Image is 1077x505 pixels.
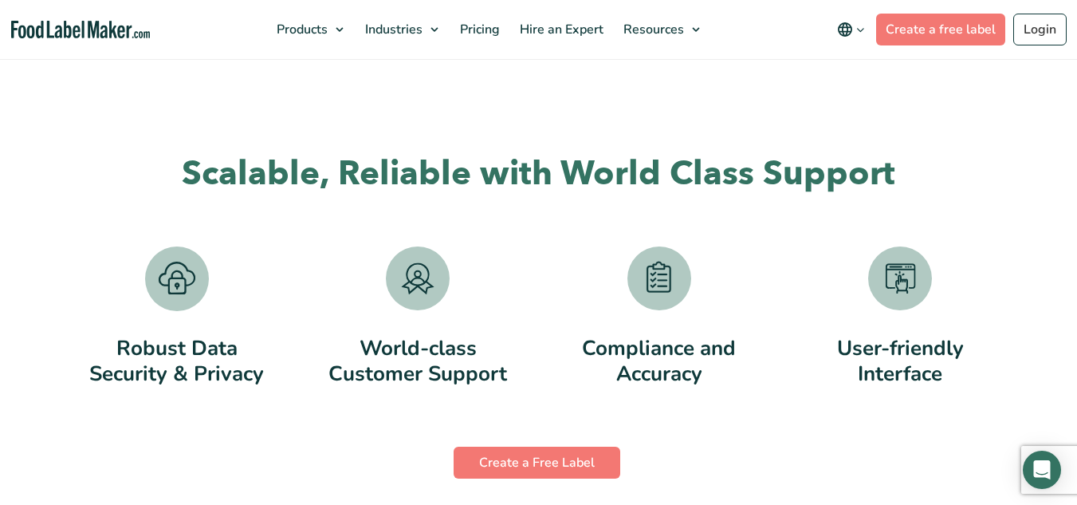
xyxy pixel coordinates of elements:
[1023,451,1061,489] div: Open Intercom Messenger
[272,21,329,38] span: Products
[57,152,1021,196] h2: Scalable, Reliable with World Class Support
[787,336,1013,385] p: User-friendly Interface
[305,336,531,385] p: World-class Customer Support
[876,14,1005,45] a: Create a free label
[1013,14,1067,45] a: Login
[546,336,772,385] p: Compliance and Accuracy
[360,21,424,38] span: Industries
[515,21,605,38] span: Hire an Expert
[64,336,290,385] p: Robust Data Security & Privacy
[619,21,686,38] span: Resources
[455,21,501,38] span: Pricing
[454,447,620,479] a: Create a Free Label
